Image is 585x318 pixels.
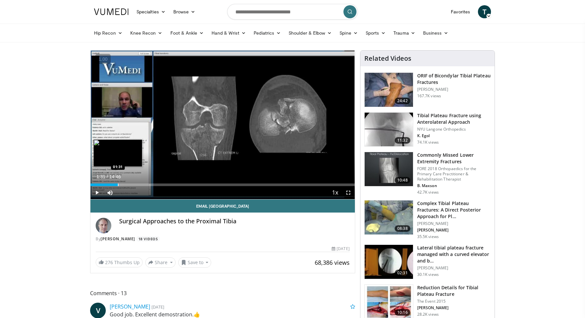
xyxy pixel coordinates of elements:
[365,245,413,279] img: ssCKXnGZZaxxNNa35hMDoxOjBvO2OFFA_1.150x105_q85_crop-smart_upscale.jpg
[417,221,491,226] p: [PERSON_NAME]
[145,257,176,268] button: Share
[417,312,439,317] p: 28.2K views
[395,270,410,276] span: 02:31
[342,186,355,199] button: Fullscreen
[178,257,212,268] button: Save to
[96,257,143,267] a: 276 Thumbs Up
[417,305,491,310] p: [PERSON_NAME]
[364,152,491,195] a: 10:48 Commonly Missed Lower Extremity Fractures FORE 2018 Orthopaedics for the Primary Care Pract...
[364,72,491,107] a: 24:42 ORIF of Bicondylar Tibial Plateau Fractures [PERSON_NAME] 167.7K views
[169,5,199,18] a: Browse
[151,304,164,310] small: [DATE]
[395,225,410,232] span: 08:38
[364,200,491,239] a: 08:38 Complex Tibial Plateau Fractures: A Direct Posterior Approach for Pl… [PERSON_NAME] [PERSON...
[417,72,491,86] h3: ORIF of Bicondylar Tibial Plateau Fractures
[285,26,336,40] a: Shoulder & Elbow
[395,177,410,183] span: 10:48
[365,73,413,107] img: Levy_Tib_Plat_100000366_3.jpg.150x105_q85_crop-smart_upscale.jpg
[336,26,361,40] a: Spine
[94,8,129,15] img: VuMedi Logo
[389,26,419,40] a: Trauma
[105,259,113,265] span: 276
[417,183,491,188] p: B. Maxson
[90,199,355,213] a: Email [GEOGRAPHIC_DATA]
[395,98,410,104] span: 24:42
[417,200,491,220] h3: Complex Tibial Plateau Fractures: A Direct Posterior Approach for Pl…
[364,112,491,147] a: 11:32 Tibial Plateau Fracture using Anterolateral Approach NYU Langone Orthopedics K. Egol 74.1K ...
[101,236,135,242] a: [PERSON_NAME]
[417,166,491,182] p: FORE 2018 Orthopaedics for the Primary Care Practitioner & Rehabilitation Therapist
[417,93,441,99] p: 167.7K views
[96,218,111,233] img: Avatar
[166,26,208,40] a: Foot & Ankle
[447,5,474,18] a: Favorites
[417,272,439,277] p: 30.1K views
[126,26,166,40] a: Knee Recon
[417,299,491,304] p: The Event 2015
[90,51,355,199] video-js: Video Player
[417,152,491,165] h3: Commonly Missed Lower Extremity Fractures
[110,303,150,310] a: [PERSON_NAME]
[365,200,413,234] img: a3c47f0e-2ae2-4b3a-bf8e-14343b886af9.150x105_q85_crop-smart_upscale.jpg
[103,186,117,199] button: Mute
[96,174,105,179] span: 1:31
[417,265,491,271] p: [PERSON_NAME]
[329,186,342,199] button: Playback Rate
[417,284,491,297] h3: Reduction Details for Tibial Plateau Fracture
[109,174,121,179] span: 14:46
[419,26,452,40] a: Business
[417,127,491,132] p: NYU Langone Orthopedics
[364,245,491,279] a: 02:31 Lateral tibial plateau fracture managed with a curved elevator and b… [PERSON_NAME] 30.1K v...
[119,218,350,225] h4: Surgical Approaches to the Proximal Tibia
[395,309,410,316] span: 10:16
[362,26,390,40] a: Sports
[417,190,439,195] p: 42.7K views
[332,246,349,252] div: [DATE]
[93,139,142,167] img: image.jpeg
[417,228,491,233] p: [PERSON_NAME]
[90,186,103,199] button: Play
[90,183,355,186] div: Progress Bar
[417,245,491,264] h3: Lateral tibial plateau fracture managed with a curved elevator and b…
[417,234,439,239] p: 35.5K views
[136,236,160,242] a: 18 Videos
[250,26,285,40] a: Pediatrics
[417,87,491,92] p: [PERSON_NAME]
[133,5,169,18] a: Specialties
[417,112,491,125] h3: Tibial Plateau Fracture using Anterolateral Approach
[90,26,126,40] a: Hip Recon
[365,113,413,147] img: 9nZFQMepuQiumqNn4xMDoxOjBzMTt2bJ.150x105_q85_crop-smart_upscale.jpg
[107,174,108,179] span: /
[96,236,350,242] div: By
[364,55,411,62] h4: Related Videos
[478,5,491,18] a: T
[90,289,355,297] span: Comments 13
[395,137,410,144] span: 11:32
[208,26,250,40] a: Hand & Wrist
[417,133,491,138] p: K. Egol
[365,152,413,186] img: 4aa379b6-386c-4fb5-93ee-de5617843a87.150x105_q85_crop-smart_upscale.jpg
[417,140,439,145] p: 74.1K views
[315,259,350,266] span: 68,386 views
[227,4,358,20] input: Search topics, interventions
